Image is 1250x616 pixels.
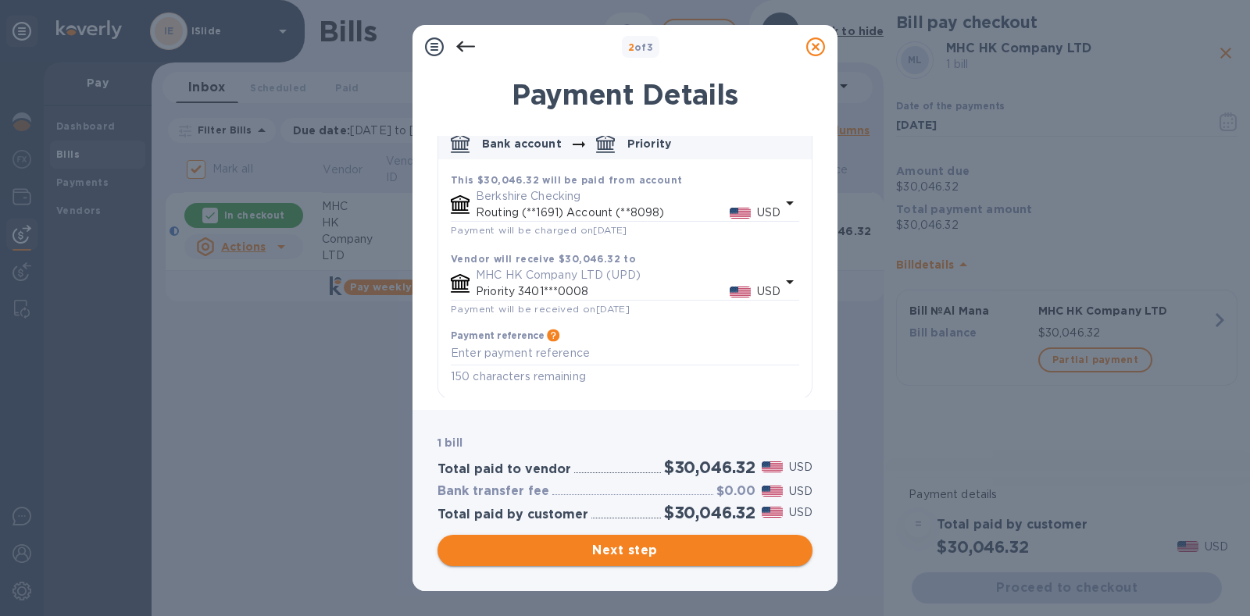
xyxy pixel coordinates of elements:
[451,253,636,265] b: Vendor will receive $30,046.32 to
[451,303,630,315] span: Payment will be received on [DATE]
[476,267,780,283] p: MHC HK Company LTD (UPD)
[762,461,783,472] img: USD
[716,484,755,499] h3: $0.00
[628,41,634,53] span: 2
[437,462,571,477] h3: Total paid to vendor
[451,174,682,186] b: This $30,046.32 will be paid from account
[437,484,549,499] h3: Bank transfer fee
[437,436,462,449] b: 1 bill
[628,41,654,53] b: of 3
[762,507,783,518] img: USD
[437,78,812,111] h1: Payment Details
[789,483,812,500] p: USD
[730,208,751,219] img: USD
[627,136,671,151] p: Priority
[730,287,751,297] img: USD
[438,122,812,398] div: default-method
[476,188,780,205] p: Berkshire Checking
[437,507,588,522] h3: Total paid by customer
[757,205,780,221] p: USD
[476,283,730,300] p: Priority 3401***0008
[451,224,627,236] span: Payment will be charged on [DATE]
[476,205,730,221] p: Routing (**1691) Account (**8098)
[789,459,812,475] p: USD
[789,504,812,521] p: USD
[451,368,799,386] p: 150 characters remaining
[451,330,544,341] h3: Payment reference
[762,486,783,497] img: USD
[664,458,755,477] h2: $30,046.32
[482,136,562,151] p: Bank account
[437,535,812,566] button: Next step
[664,503,755,522] h2: $30,046.32
[757,283,780,300] p: USD
[450,541,800,560] span: Next step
